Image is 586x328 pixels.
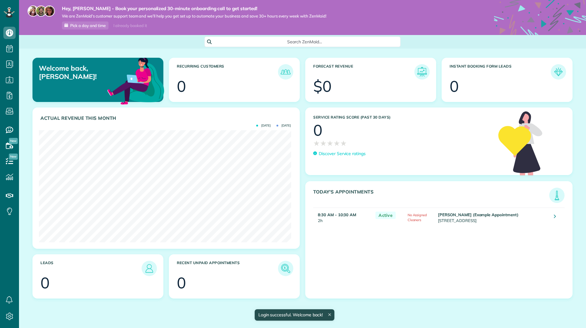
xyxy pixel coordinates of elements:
span: Pick a day and time [70,23,106,28]
h3: Instant Booking Form Leads [450,64,551,80]
img: maria-72a9807cf96188c08ef61303f053569d2e2a8a1cde33d635c8a3ac13582a053d.jpg [28,6,39,17]
p: Welcome back, [PERSON_NAME]! [39,64,122,80]
td: [STREET_ADDRESS] [436,208,549,227]
img: icon_leads-1bed01f49abd5b7fead27621c3d59655bb73ed531f8eeb49469d10e621d6b896.png [143,262,155,275]
span: ★ [340,138,347,149]
h3: Forecast Revenue [313,64,414,80]
a: Discover Service ratings [313,150,366,157]
img: jorge-587dff0eeaa6aab1f244e6dc62b8924c3b6ad411094392a53c71c6c4a576187d.jpg [36,6,47,17]
img: dashboard_welcome-42a62b7d889689a78055ac9021e634bf52bae3f8056760290aed330b23ab8690.png [106,51,166,110]
h3: Leads [40,261,142,276]
h3: Recent unpaid appointments [177,261,278,276]
span: No Assigned Cleaners [408,213,427,222]
h3: Recurring Customers [177,64,278,80]
img: icon_unpaid_appointments-47b8ce3997adf2238b356f14209ab4cced10bd1f174958f3ca8f1d0dd7fffeee.png [280,262,292,275]
strong: Hey, [PERSON_NAME] - Book your personalized 30-minute onboarding call to get started! [62,6,326,12]
span: New [9,154,18,160]
h3: Today's Appointments [313,189,549,203]
img: icon_todays_appointments-901f7ab196bb0bea1936b74009e4eb5ffbc2d2711fa7634e0d609ed5ef32b18b.png [551,189,563,201]
div: 0 [450,79,459,94]
span: ★ [320,138,327,149]
strong: 8:30 AM - 10:30 AM [318,212,356,217]
span: Active [375,212,396,219]
a: Pick a day and time [62,21,108,29]
div: 0 [40,275,50,291]
p: Discover Service ratings [319,150,366,157]
h3: Actual Revenue this month [40,115,293,121]
h3: Service Rating score (past 30 days) [313,115,492,119]
span: ★ [327,138,333,149]
td: 2h [313,208,372,227]
span: [DATE] [256,124,271,127]
div: 0 [177,79,186,94]
span: [DATE] [276,124,291,127]
img: icon_forecast_revenue-8c13a41c7ed35a8dcfafea3cbb826a0462acb37728057bba2d056411b612bbbe.png [416,66,428,78]
div: Login successful. Welcome back! [254,309,334,321]
span: New [9,138,18,144]
span: ★ [333,138,340,149]
img: icon_form_leads-04211a6a04a5b2264e4ee56bc0799ec3eb69b7e499cbb523a139df1d13a81ae0.png [552,66,565,78]
span: We are ZenMaid’s customer support team and we’ll help you get set up to automate your business an... [62,14,326,19]
div: $0 [313,79,332,94]
img: icon_recurring_customers-cf858462ba22bcd05b5a5880d41d6543d210077de5bb9ebc9590e49fd87d84ed.png [280,66,292,78]
span: ★ [313,138,320,149]
div: 0 [313,123,322,138]
div: 0 [177,275,186,291]
strong: [PERSON_NAME] (Example Appointment) [438,212,519,217]
img: michelle-19f622bdf1676172e81f8f8fba1fb50e276960ebfe0243fe18214015130c80e4.jpg [44,6,55,17]
div: I already booked it [110,22,150,29]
